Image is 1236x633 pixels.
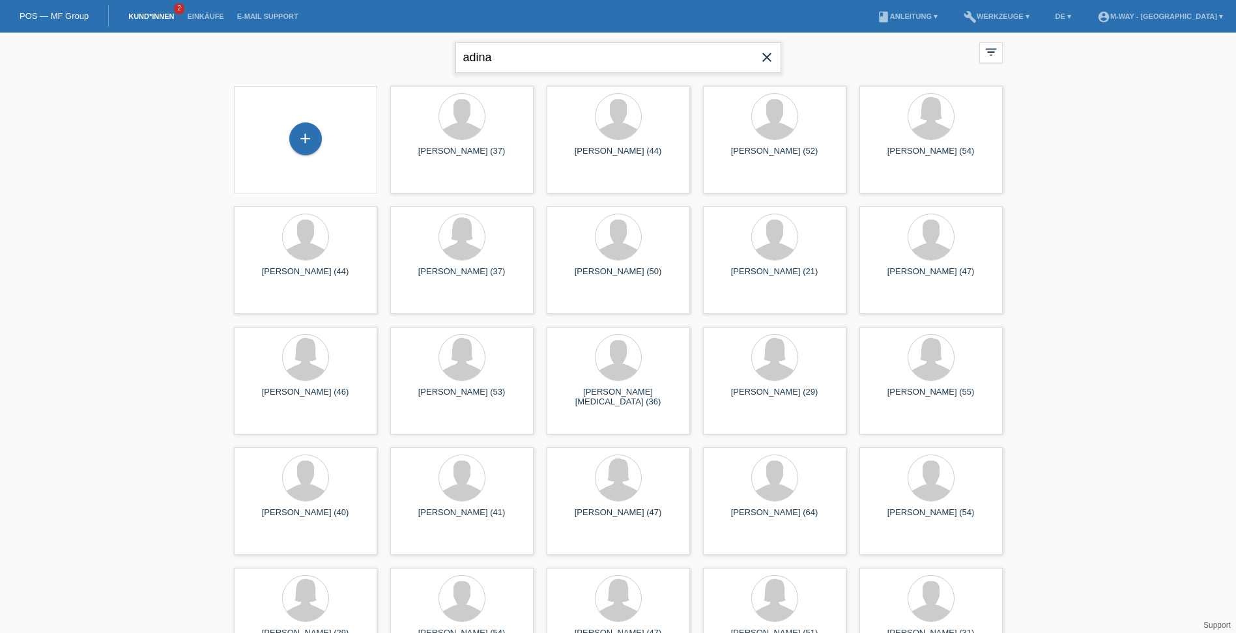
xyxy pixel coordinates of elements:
[984,45,998,59] i: filter_list
[290,128,321,150] div: Kund*in hinzufügen
[557,266,680,287] div: [PERSON_NAME] (50)
[870,266,992,287] div: [PERSON_NAME] (47)
[401,146,523,167] div: [PERSON_NAME] (37)
[957,12,1036,20] a: buildWerkzeuge ▾
[870,146,992,167] div: [PERSON_NAME] (54)
[244,507,367,528] div: [PERSON_NAME] (40)
[122,12,180,20] a: Kund*innen
[713,266,836,287] div: [PERSON_NAME] (21)
[1049,12,1078,20] a: DE ▾
[759,49,775,65] i: close
[174,3,184,14] span: 2
[870,387,992,408] div: [PERSON_NAME] (55)
[401,266,523,287] div: [PERSON_NAME] (37)
[1091,12,1229,20] a: account_circlem-way - [GEOGRAPHIC_DATA] ▾
[231,12,305,20] a: E-Mail Support
[870,507,992,528] div: [PERSON_NAME] (54)
[401,387,523,408] div: [PERSON_NAME] (53)
[557,387,680,408] div: [PERSON_NAME][MEDICAL_DATA] (36)
[964,10,977,23] i: build
[20,11,89,21] a: POS — MF Group
[244,266,367,287] div: [PERSON_NAME] (44)
[713,146,836,167] div: [PERSON_NAME] (52)
[713,507,836,528] div: [PERSON_NAME] (64)
[1203,621,1231,630] a: Support
[557,146,680,167] div: [PERSON_NAME] (44)
[401,507,523,528] div: [PERSON_NAME] (41)
[877,10,890,23] i: book
[557,507,680,528] div: [PERSON_NAME] (47)
[455,42,781,73] input: Suche...
[713,387,836,408] div: [PERSON_NAME] (29)
[180,12,230,20] a: Einkäufe
[244,387,367,408] div: [PERSON_NAME] (46)
[870,12,944,20] a: bookAnleitung ▾
[1097,10,1110,23] i: account_circle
